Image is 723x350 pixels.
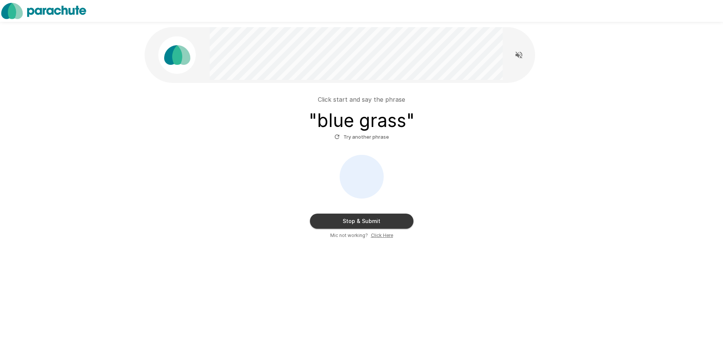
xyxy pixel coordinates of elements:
button: Stop & Submit [310,214,413,229]
img: parachute_avatar.png [158,36,196,74]
span: Mic not working? [330,232,368,239]
u: Click Here [371,232,393,238]
h3: " blue grass " [309,110,415,131]
p: Click start and say the phrase [318,95,405,104]
button: Try another phrase [333,131,391,143]
button: Read questions aloud [511,47,526,63]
